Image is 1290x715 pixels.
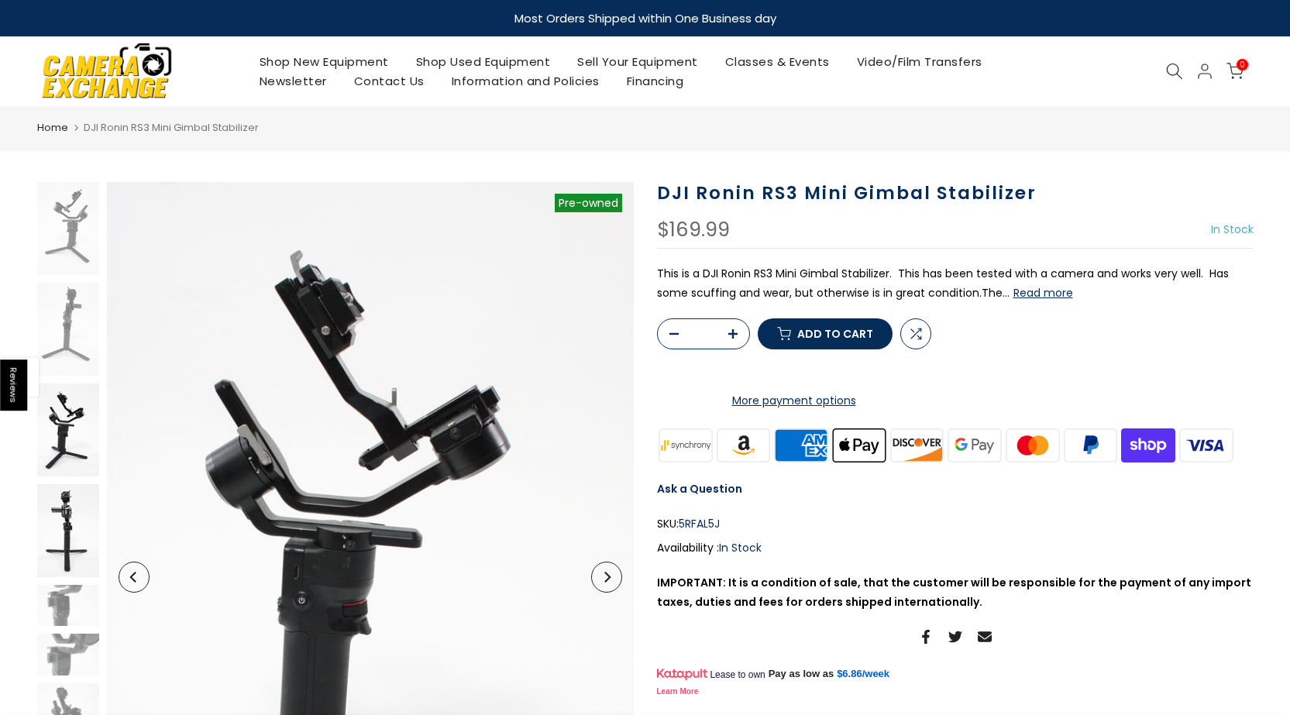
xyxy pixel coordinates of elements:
a: 0 [1226,63,1244,80]
a: Ask a Question [657,481,742,497]
span: Lease to own [710,669,765,681]
h1: DJI Ronin RS3 Mini Gimbal Stabilizer [657,182,1254,205]
img: visa [1177,426,1235,464]
strong: IMPORTANT: It is a condition of sale, that the customer will be responsible for the payment of an... [657,575,1251,610]
img: discover [888,426,946,464]
button: Next [591,562,622,593]
span: DJI Ronin RS3 Mini Gimbal Stabilizer [84,120,259,135]
img: amazon payments [714,426,772,464]
button: Add to cart [758,318,893,349]
div: $169.99 [657,220,730,240]
a: Newsletter [246,71,340,91]
a: Information and Policies [438,71,613,91]
a: Share on Email [978,627,992,646]
img: master [1003,426,1061,464]
span: 5RFAL5J [679,514,720,534]
img: apple pay [830,426,888,464]
img: paypal [1061,426,1120,464]
img: google pay [946,426,1004,464]
a: Share on Facebook [919,627,933,646]
img: synchrony [657,426,715,464]
a: Classes & Events [711,52,843,71]
div: Availability : [657,538,1254,558]
a: Shop Used Equipment [402,52,564,71]
img: american express [772,426,831,464]
span: Pay as low as [769,667,834,681]
img: shopify pay [1120,426,1178,464]
a: Financing [613,71,697,91]
a: Home [37,120,68,136]
button: Read more [1013,286,1073,300]
div: SKU: [657,514,1254,534]
strong: Most Orders Shipped within One Business day [514,10,776,26]
a: Video/Film Transfers [843,52,996,71]
span: In Stock [719,540,762,555]
span: Add to cart [797,328,873,339]
a: Contact Us [340,71,438,91]
a: Learn More [657,687,699,696]
a: $6.86/week [837,667,889,681]
a: More payment options [657,391,931,411]
a: Sell Your Equipment [564,52,712,71]
button: Previous [119,562,150,593]
a: Shop New Equipment [246,52,402,71]
p: This is a DJI Ronin RS3 Mini Gimbal Stabilizer. This has been tested with a camera and works very... [657,264,1254,303]
a: Share on Twitter [948,627,962,646]
span: In Stock [1211,222,1254,237]
span: 0 [1237,59,1248,70]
